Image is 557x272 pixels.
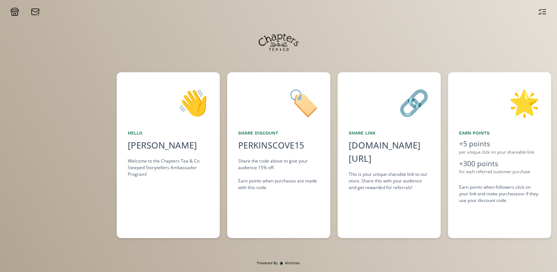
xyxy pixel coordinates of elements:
[459,83,540,121] div: 🌟
[349,130,430,136] div: Share Link
[128,139,209,152] div: [PERSON_NAME]
[238,130,319,136] div: Share Discount
[459,184,540,204] div: Earn points when followers click on your link and make purchases or if they use your discount code .
[128,130,209,136] div: Hello
[128,158,209,178] div: Welcome to the Chapters Tea & Co Steeped Storytellers Ambassador Program!
[238,158,319,191] div: Share the code above to give your audience 15% off. Earn points when purchases are made with this...
[279,261,283,265] img: favicon-32x32.png
[349,171,430,191] div: This is your unique sharable link to our store. Share this with your audience and get rewarded fo...
[128,83,209,121] div: 👋
[238,83,319,121] div: 🏷️
[459,130,540,136] div: Earn points
[258,22,299,63] img: f9R4t3NEChck
[459,158,540,169] div: +300 points
[349,139,430,165] div: [DOMAIN_NAME][URL]
[257,260,278,266] span: Powered By
[238,139,304,152] div: PERKINSCOVE15
[459,139,540,149] div: +5 points
[459,149,540,156] div: per unique click on your shareable link
[459,169,540,175] div: for each referred customer purchase
[349,83,430,121] div: 🔗
[285,260,300,266] span: Altolinks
